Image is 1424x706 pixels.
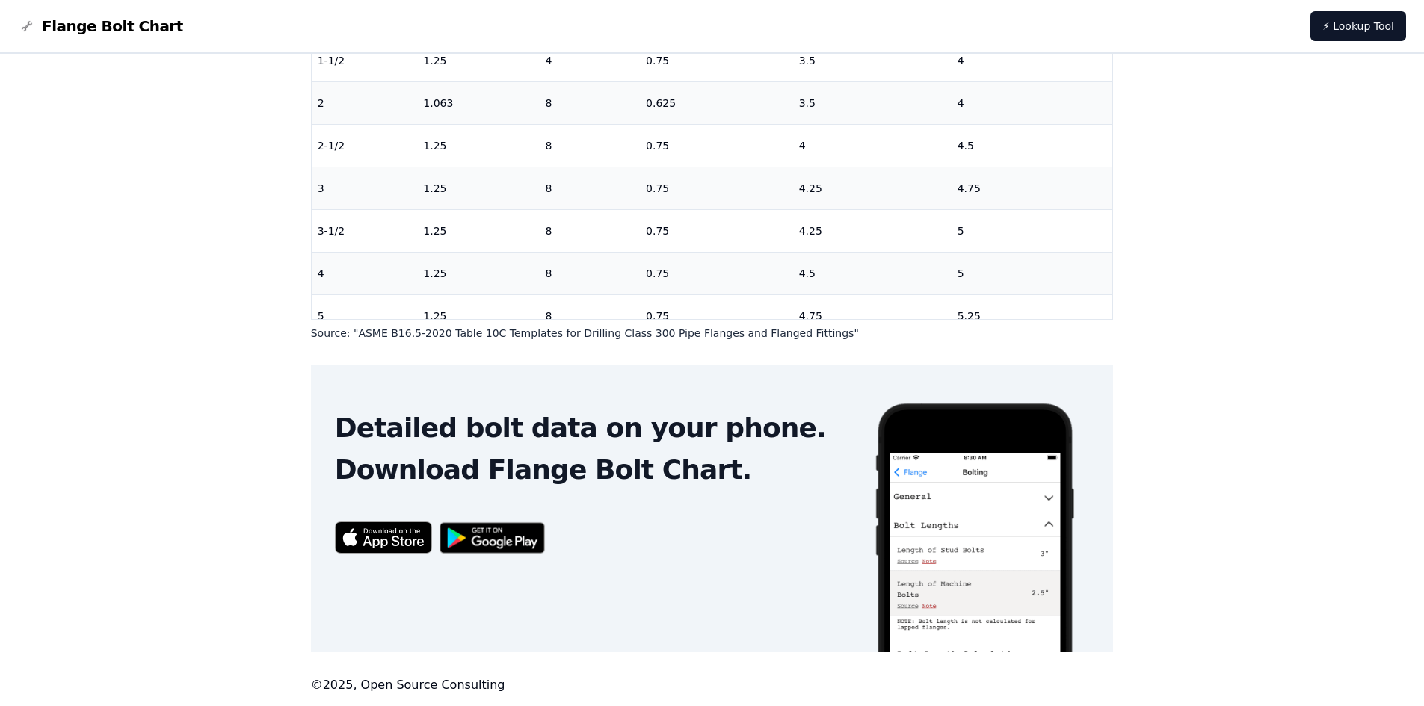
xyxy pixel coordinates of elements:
[539,294,640,337] td: 8
[952,294,1113,337] td: 5.25
[539,81,640,124] td: 8
[793,39,952,81] td: 3.5
[793,167,952,209] td: 4.25
[417,167,539,209] td: 1.25
[42,16,183,37] span: Flange Bolt Chart
[417,294,539,337] td: 1.25
[952,167,1113,209] td: 4.75
[793,124,952,167] td: 4
[539,124,640,167] td: 8
[312,124,418,167] td: 2-1/2
[311,676,1114,694] footer: © 2025 , Open Source Consulting
[539,39,640,81] td: 4
[312,294,418,337] td: 5
[952,209,1113,252] td: 5
[952,252,1113,294] td: 5
[640,252,793,294] td: 0.75
[18,17,36,35] img: Flange Bolt Chart Logo
[312,252,418,294] td: 4
[793,252,952,294] td: 4.5
[312,209,418,252] td: 3-1/2
[640,294,793,337] td: 0.75
[539,252,640,294] td: 8
[18,16,183,37] a: Flange Bolt Chart LogoFlange Bolt Chart
[417,252,539,294] td: 1.25
[952,81,1113,124] td: 4
[539,209,640,252] td: 8
[335,521,432,554] img: App Store badge for the Flange Bolt Chart app
[312,81,418,124] td: 2
[335,455,850,485] h2: Download Flange Bolt Chart.
[640,39,793,81] td: 0.75
[952,39,1113,81] td: 4
[312,167,418,209] td: 3
[640,81,793,124] td: 0.625
[417,124,539,167] td: 1.25
[539,167,640,209] td: 8
[417,81,539,124] td: 1.063
[952,124,1113,167] td: 4.5
[640,167,793,209] td: 0.75
[793,81,952,124] td: 3.5
[311,326,1114,341] p: Source: " ASME B16.5-2020 Table 10C Templates for Drilling Class 300 Pipe Flanges and Flanged Fit...
[793,294,952,337] td: 4.75
[417,39,539,81] td: 1.25
[1310,11,1406,41] a: ⚡ Lookup Tool
[417,209,539,252] td: 1.25
[312,39,418,81] td: 1-1/2
[640,124,793,167] td: 0.75
[335,413,850,443] h2: Detailed bolt data on your phone.
[793,209,952,252] td: 4.25
[432,515,553,562] img: Get it on Google Play
[640,209,793,252] td: 0.75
